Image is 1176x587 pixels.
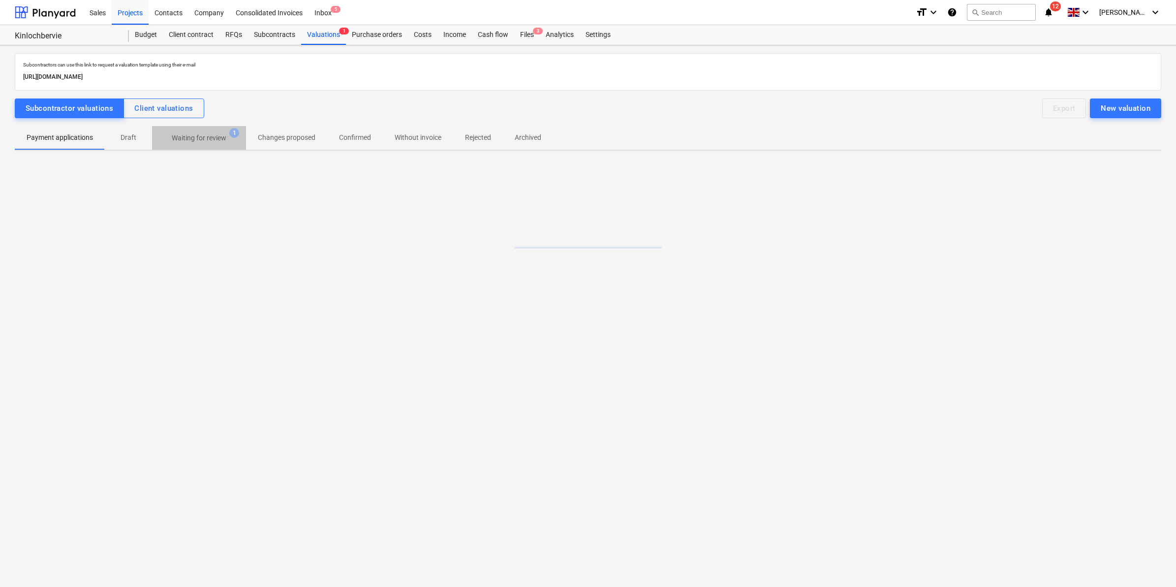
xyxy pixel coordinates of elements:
span: 1 [339,28,349,34]
div: Client valuations [134,102,193,115]
div: Kinlochbervie [15,31,117,41]
a: Purchase orders [346,25,408,45]
span: 5 [331,6,340,13]
a: Costs [408,25,437,45]
span: 3 [533,28,543,34]
p: Without invoice [395,132,441,143]
a: Settings [580,25,617,45]
button: Subcontractor valuations [15,98,124,118]
p: Payment applications [27,132,93,143]
p: [URL][DOMAIN_NAME] [23,72,1153,82]
p: Archived [515,132,541,143]
div: New valuation [1101,102,1150,115]
a: Files3 [514,25,540,45]
button: Client valuations [124,98,204,118]
p: Waiting for review [172,133,226,143]
a: Valuations1 [301,25,346,45]
p: Rejected [465,132,491,143]
a: Budget [129,25,163,45]
a: Cash flow [472,25,514,45]
div: Subcontractor valuations [26,102,113,115]
iframe: Chat Widget [1127,540,1176,587]
a: Income [437,25,472,45]
a: Subcontracts [248,25,301,45]
button: New valuation [1090,98,1161,118]
div: Valuations [301,25,346,45]
p: Changes proposed [258,132,315,143]
a: Client contract [163,25,219,45]
p: Subcontractors can use this link to request a valuation template using their e-mail [23,62,1153,68]
p: Draft [117,132,140,143]
p: Confirmed [339,132,371,143]
span: 1 [229,128,239,138]
a: RFQs [219,25,248,45]
a: Analytics [540,25,580,45]
div: Files [514,25,540,45]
